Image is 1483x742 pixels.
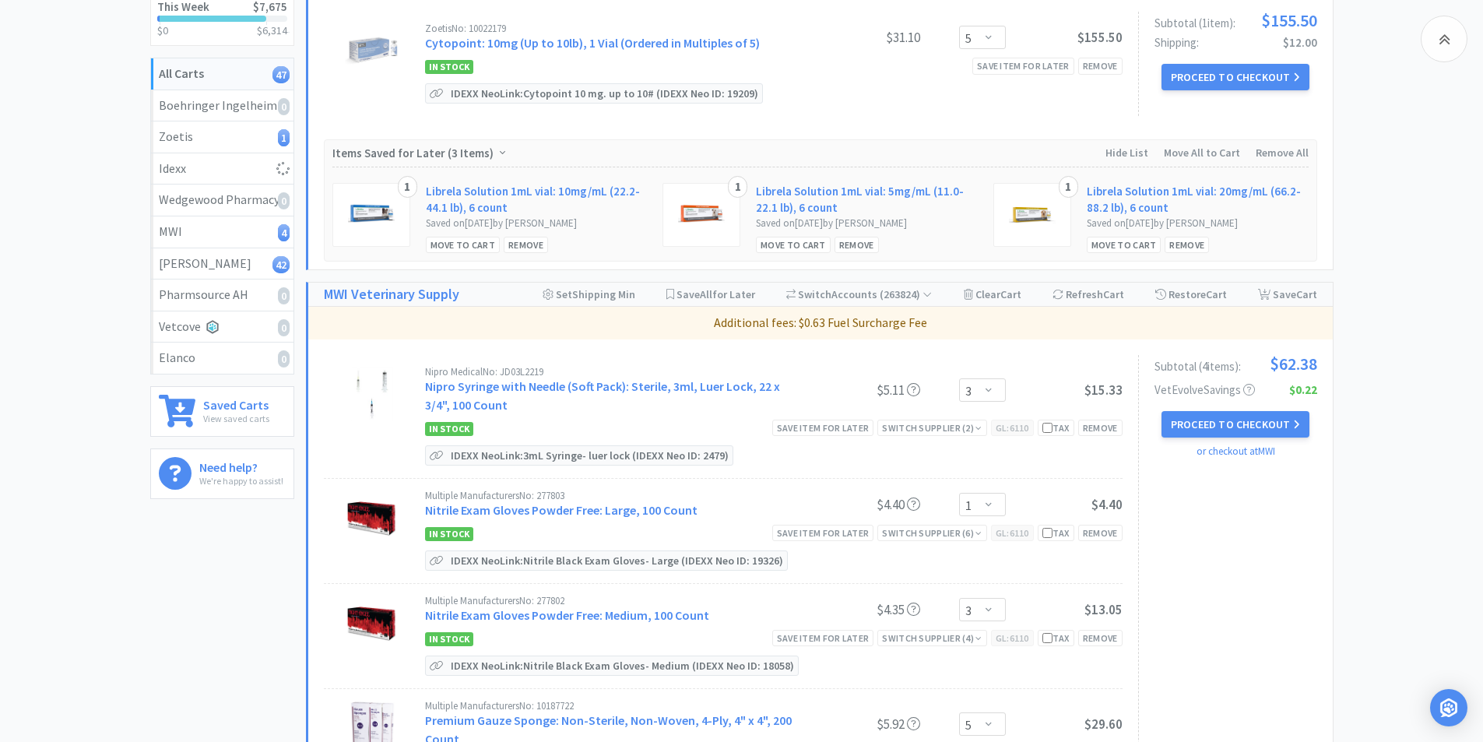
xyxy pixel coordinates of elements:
span: 6,314 [262,23,287,37]
p: IDEXX Neo Link: Cytopoint 10 mg. up to 10# (IDEXX Neo ID: 19209) [447,84,762,103]
i: 1 [278,129,290,146]
span: In Stock [425,632,473,646]
img: 09f8dade2ea047cab84c9b32ad945269_216742.png [345,491,399,545]
i: 4 [278,224,290,241]
i: 0 [278,350,290,367]
span: Cart [1296,287,1317,301]
div: Switch Supplier ( 2 ) [882,420,982,435]
div: Clear [964,283,1021,306]
div: Open Intercom Messenger [1430,689,1467,726]
img: 946ea0a38146429787952fae19f245f9_593239.jpeg [348,192,395,238]
strong: All Carts [159,65,204,81]
div: Multiple Manufacturers No: 10187722 [425,701,803,711]
div: Saved on [DATE] by [PERSON_NAME] [426,216,648,232]
span: Cart [1206,287,1227,301]
a: Idexx [151,153,293,185]
div: Pharmsource AH [159,285,286,305]
span: Set [556,287,572,301]
a: Elanco0 [151,343,293,374]
div: [PERSON_NAME] [159,254,286,274]
h3: $ [257,25,287,36]
div: Remove [835,237,879,253]
div: Tax [1042,631,1070,645]
i: 0 [278,98,290,115]
h6: Need help? [199,457,283,473]
div: $4.35 [803,600,920,619]
div: Remove [1165,237,1209,253]
div: Move to Cart [1087,237,1161,253]
div: MWI [159,222,286,242]
span: Hide List [1105,146,1148,160]
div: Save [1258,283,1317,306]
p: IDEXX Neo Link: 3mL Syringe- luer lock (IDEXX Neo ID: 2479) [447,446,733,465]
div: Switch Supplier ( 6 ) [882,526,982,540]
div: Multiple Manufacturers No: 277803 [425,491,803,501]
a: Librela Solution 1mL vial: 10mg/mL (22.2-44.1 lb), 6 count [426,183,648,216]
div: Zoetis No: 10022179 [425,23,803,33]
div: Idexx [159,159,286,179]
a: Nipro Syringe with Needle (Soft Pack): Sterile, 3ml, Luer Lock, 22 x 3/4", 100 Count [425,378,780,413]
span: $0 [157,23,168,37]
div: Multiple Manufacturers No: 277802 [425,596,803,606]
div: Switch Supplier ( 4 ) [882,631,982,645]
i: 42 [272,256,290,273]
div: Subtotal ( 4 item s ): [1154,355,1317,372]
div: Restore [1155,283,1227,306]
span: $155.50 [1261,12,1317,29]
span: 3 Items [452,146,490,160]
a: Saved CartsView saved carts [150,386,294,437]
button: Proceed to Checkout [1161,64,1309,90]
span: In Stock [425,527,473,541]
h2: This Week [157,1,209,12]
div: Tax [1042,420,1070,435]
div: Remove [1078,58,1123,74]
div: Refresh [1053,283,1124,306]
p: We're happy to assist! [199,473,283,488]
a: Nitrile Exam Gloves Powder Free: Medium, 100 Count [425,607,709,623]
a: Librela Solution 1mL vial: 5mg/mL (11.0-22.1 lb), 6 count [756,183,978,216]
a: Vetcove0 [151,311,293,343]
span: Move All to Cart [1164,146,1240,160]
div: Save item for later [972,58,1074,74]
div: Vetcove [159,317,286,337]
div: $5.92 [803,715,920,733]
p: IDEXX Neo Link: Nitrile Black Exam Gloves- Medium (IDEXX Neo ID: 18058) [447,656,798,675]
button: Proceed to Checkout [1161,411,1309,438]
div: GL: 6110 [991,525,1034,541]
div: Save item for later [772,630,874,646]
img: 785c64e199cf44e2995fcd9fe632243a_593237.jpeg [678,192,725,238]
a: or checkout at MWI [1197,445,1275,458]
div: Saved on [DATE] by [PERSON_NAME] [1087,216,1309,232]
div: GL: 6110 [991,420,1034,436]
div: GL: 6110 [991,630,1034,646]
div: Nipro Medical No: JD03L2219 [425,367,803,377]
div: Remove [1078,630,1123,646]
img: 146558e72fcf4909969132334ef67e17_524581.png [345,23,399,78]
span: $12.00 [1283,35,1317,50]
p: Additional fees: $0.63 Fuel Surcharge Fee [315,313,1327,333]
span: Cart [1000,287,1021,301]
span: VetEvolve Savings [1154,384,1255,396]
img: 67b6f46c480d46e29f57a2fbd2e9d149_380042.png [351,367,393,421]
a: Librela Solution 1mL vial: 20mg/mL (66.2-88.2 lb), 6 count [1087,183,1309,216]
span: Save for Later [676,287,755,301]
a: MWI Veterinary Supply [324,283,459,306]
div: 1 [398,176,417,198]
span: $62.38 [1270,355,1317,372]
div: Elanco [159,348,286,368]
i: 47 [272,66,290,83]
div: Remove [504,237,548,253]
div: Zoetis [159,127,286,147]
div: Subtotal ( 1 item ): [1154,12,1317,29]
i: 0 [278,287,290,304]
span: $155.50 [1077,29,1123,46]
div: Move to Cart [756,237,831,253]
span: Remove All [1256,146,1309,160]
div: Shipping: [1154,37,1317,48]
img: 0ddd4809618a4873918de499cf63da67_216744.png [345,596,399,650]
p: View saved carts [203,411,269,426]
div: Wedgewood Pharmacy [159,190,286,210]
i: 0 [278,319,290,336]
a: [PERSON_NAME]42 [151,248,293,280]
a: All Carts47 [151,58,293,90]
